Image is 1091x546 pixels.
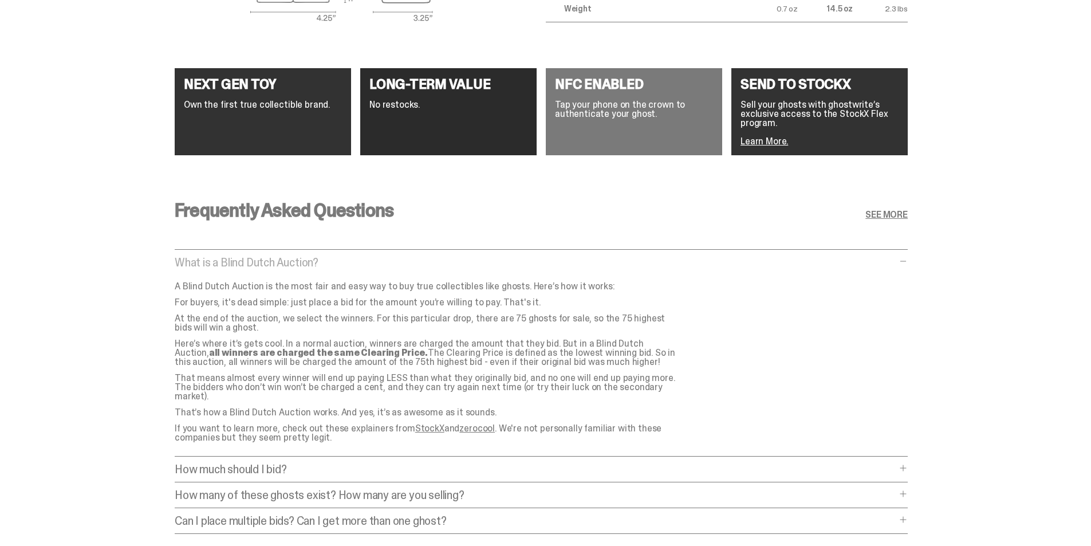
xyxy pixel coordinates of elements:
[175,339,679,367] p: Here’s where it’s gets cool. In a normal auction, winners are charged the amount that they bid. B...
[175,201,393,219] h3: Frequently Asked Questions
[865,210,908,219] a: SEE MORE
[209,347,428,359] strong: all winners are charged the same Clearing Price.
[184,100,342,109] p: Own the first true collectible brand.
[175,489,896,501] p: How many of these ghosts exist? How many are you selling?
[741,100,899,128] p: Sell your ghosts with ghostwrite’s exclusive access to the StockX Flex program.
[741,135,788,147] a: Learn More.
[369,77,527,91] h4: LONG-TERM VALUE
[175,515,896,527] p: Can I place multiple bids? Can I get more than one ghost?
[555,77,713,91] h4: NFC ENABLED
[369,100,527,109] p: No restocks.
[175,463,896,475] p: How much should I bid?
[175,408,679,417] p: That’s how a Blind Dutch Auction works. And yes, it’s as awesome as it sounds.
[741,77,899,91] h4: SEND TO STOCKX
[175,374,679,401] p: That means almost every winner will end up paying LESS than what they originally bid, and no one ...
[175,424,679,442] p: If you want to learn more, check out these explainers from and . We're not personally familiar wi...
[459,422,495,434] a: zerocool
[175,314,679,332] p: At the end of the auction, we select the winners. For this particular drop, there are 75 ghosts f...
[175,257,896,268] p: What is a Blind Dutch Auction?
[555,100,713,119] p: Tap your phone on the crown to authenticate your ghost.
[175,298,679,307] p: For buyers, it's dead simple: just place a bid for the amount you’re willing to pay. That's it.
[184,77,342,91] h4: NEXT GEN TOY
[415,422,444,434] a: StockX
[175,282,679,291] p: A Blind Dutch Auction is the most fair and easy way to buy true collectibles like ghosts. Here’s ...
